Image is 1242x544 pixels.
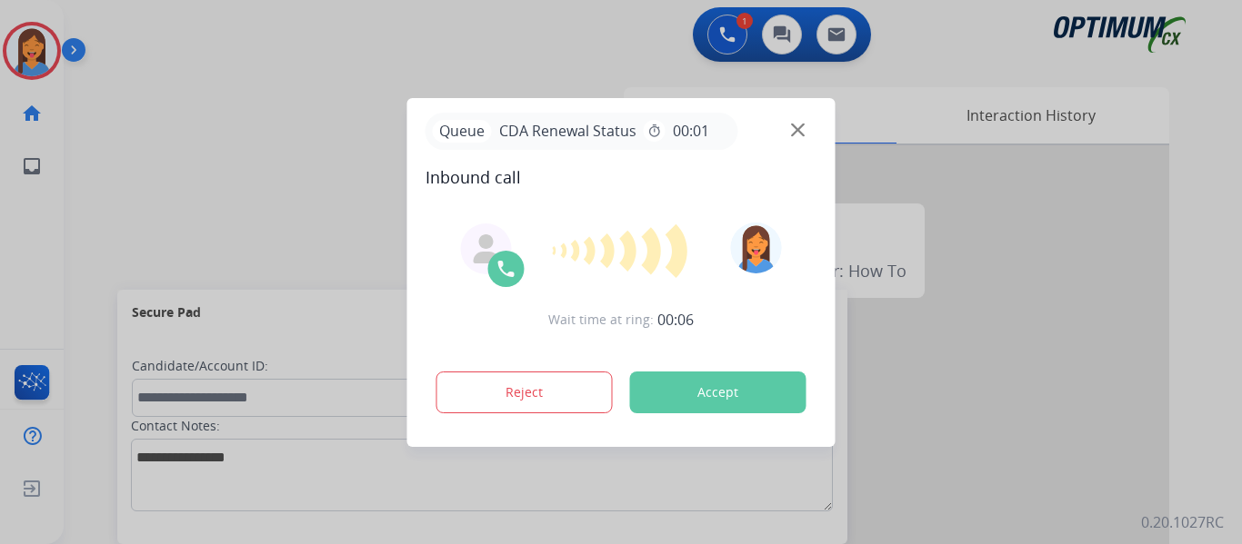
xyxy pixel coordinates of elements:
span: Wait time at ring: [548,311,654,329]
button: Accept [630,371,806,413]
img: close-button [791,123,805,136]
img: call-icon [496,258,517,280]
p: 0.20.1027RC [1141,511,1224,533]
span: Inbound call [426,164,817,190]
mat-icon: timer [647,124,662,138]
img: agent-avatar [472,234,501,263]
button: Reject [436,371,613,413]
img: avatar [730,223,781,273]
span: 00:06 [657,309,694,331]
span: CDA Renewal Status [492,120,644,142]
p: Queue [433,120,492,143]
span: 00:01 [673,120,709,142]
